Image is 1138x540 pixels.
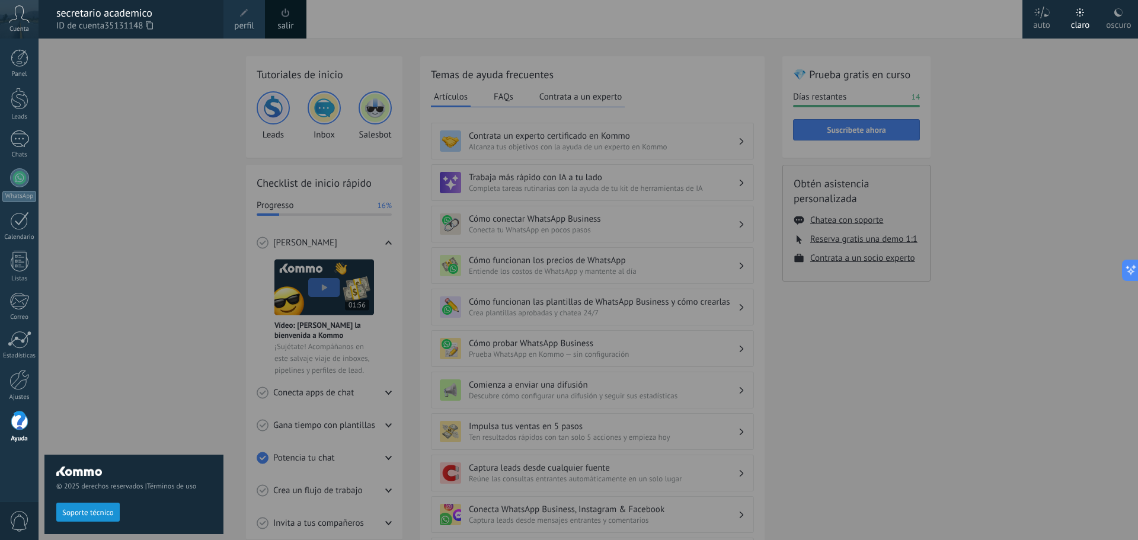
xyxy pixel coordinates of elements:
button: Soporte técnico [56,503,120,522]
div: Calendario [2,234,37,241]
span: 35131148 [104,20,153,33]
a: Términos de uso [147,482,196,491]
span: Cuenta [9,25,29,33]
div: auto [1033,8,1050,39]
div: Chats [2,151,37,159]
div: claro [1071,8,1090,39]
span: ID de cuenta [56,20,212,33]
div: Listas [2,275,37,283]
span: perfil [234,20,254,33]
div: Panel [2,71,37,78]
div: Ajustes [2,394,37,401]
div: Leads [2,113,37,121]
div: Ayuda [2,435,37,443]
a: Soporte técnico [56,507,120,516]
div: WhatsApp [2,191,36,202]
div: Correo [2,314,37,321]
div: oscuro [1106,8,1131,39]
a: salir [277,20,293,33]
span: Soporte técnico [62,509,114,517]
div: Estadísticas [2,352,37,360]
div: secretario academico [56,7,212,20]
span: © 2025 derechos reservados | [56,482,212,491]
